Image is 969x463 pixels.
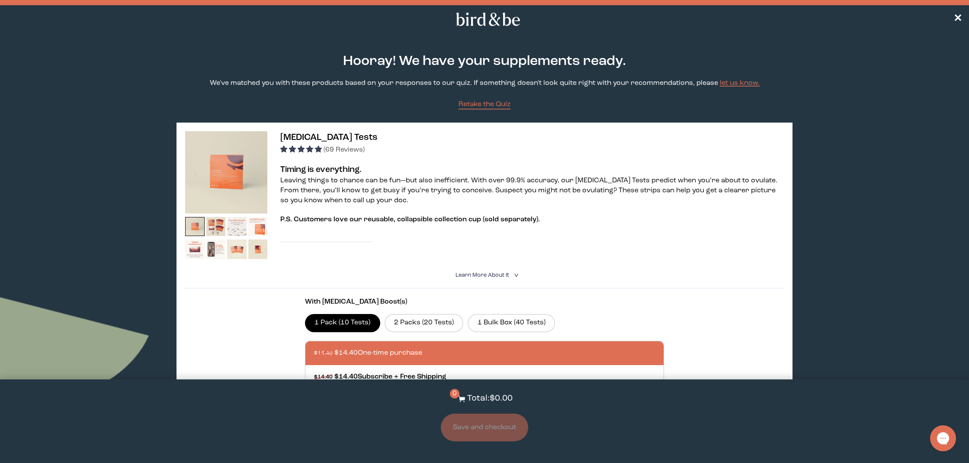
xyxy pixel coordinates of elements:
[953,14,962,24] span: ✕
[210,78,760,88] p: We've matched you with these products based on your responses to our quiz. If something doesn't l...
[248,217,268,236] img: thumbnail image
[305,314,380,332] label: 1 Pack (10 Tests)
[206,217,226,236] img: thumbnail image
[459,101,510,108] span: Retake the Quiz
[300,52,669,71] h2: Hooray! We have your supplements ready.
[324,146,365,153] span: (69 Reviews)
[720,80,760,87] a: let us know.
[385,314,464,332] label: 2 Packs (20 Tests)
[185,131,267,214] img: thumbnail image
[305,297,664,307] p: With [MEDICAL_DATA] Boost(s)
[459,100,510,110] a: Retake the Quiz
[511,273,520,278] i: <
[206,240,226,259] img: thumbnail image
[538,216,540,223] span: .
[456,271,513,279] summary: Learn More About it <
[926,422,960,454] iframe: Gorgias live chat messenger
[185,240,205,259] img: thumbnail image
[185,217,205,236] img: thumbnail image
[468,314,555,332] label: 1 Bulk Box (40 Tests)
[456,272,509,278] span: Learn More About it
[280,146,324,153] span: 4.96 stars
[280,235,372,242] a: Download Test Instructions
[280,165,362,174] strong: Timing is everything.
[248,240,268,259] img: thumbnail image
[227,217,247,236] img: thumbnail image
[467,392,513,405] p: Total: $0.00
[280,133,378,142] span: [MEDICAL_DATA] Tests
[280,176,784,206] p: Leaving things to chance can be fun—but also inefficient. With over 99.9% accuracy, our [MEDICAL_...
[227,240,247,259] img: thumbnail image
[441,414,528,441] button: Save and checkout
[953,12,962,27] a: ✕
[450,389,459,398] span: 0
[280,216,538,223] span: P.S. Customers love our reusable, collapsible collection cup (sold separately)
